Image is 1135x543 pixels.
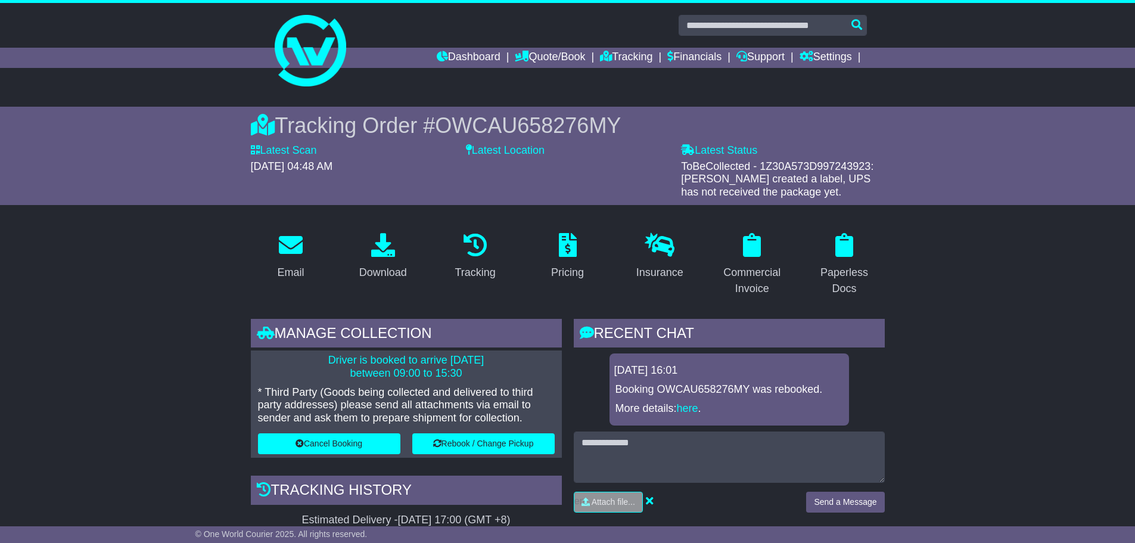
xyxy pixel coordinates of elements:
[251,144,317,157] label: Latest Scan
[720,265,785,297] div: Commercial Invoice
[251,476,562,508] div: Tracking history
[447,229,503,285] a: Tracking
[258,433,400,454] button: Cancel Booking
[600,48,652,68] a: Tracking
[677,402,698,414] a: here
[614,364,844,377] div: [DATE] 16:01
[712,229,792,301] a: Commercial Invoice
[437,48,500,68] a: Dashboard
[515,48,585,68] a: Quote/Book
[195,529,368,539] span: © One World Courier 2025. All rights reserved.
[615,402,843,415] p: More details: .
[812,265,877,297] div: Paperless Docs
[412,433,555,454] button: Rebook / Change Pickup
[551,265,584,281] div: Pricing
[251,160,333,172] span: [DATE] 04:48 AM
[258,386,555,425] p: * Third Party (Goods being collected and delivered to third party addresses) please send all atta...
[466,144,545,157] label: Latest Location
[736,48,785,68] a: Support
[574,319,885,351] div: RECENT CHAT
[615,383,843,396] p: Booking OWCAU658276MY was rebooked.
[435,113,621,138] span: OWCAU658276MY
[277,265,304,281] div: Email
[269,229,312,285] a: Email
[681,144,757,157] label: Latest Status
[543,229,592,285] a: Pricing
[398,514,511,527] div: [DATE] 17:00 (GMT +8)
[251,319,562,351] div: Manage collection
[455,265,495,281] div: Tracking
[667,48,722,68] a: Financials
[251,113,885,138] div: Tracking Order #
[804,229,885,301] a: Paperless Docs
[251,514,562,527] div: Estimated Delivery -
[681,160,873,198] span: ToBeCollected - 1Z30A573D997243923: [PERSON_NAME] created a label, UPS has not received the packa...
[806,492,884,513] button: Send a Message
[636,265,683,281] div: Insurance
[352,229,415,285] a: Download
[800,48,852,68] a: Settings
[359,265,407,281] div: Download
[629,229,691,285] a: Insurance
[258,354,555,380] p: Driver is booked to arrive [DATE] between 09:00 to 15:30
